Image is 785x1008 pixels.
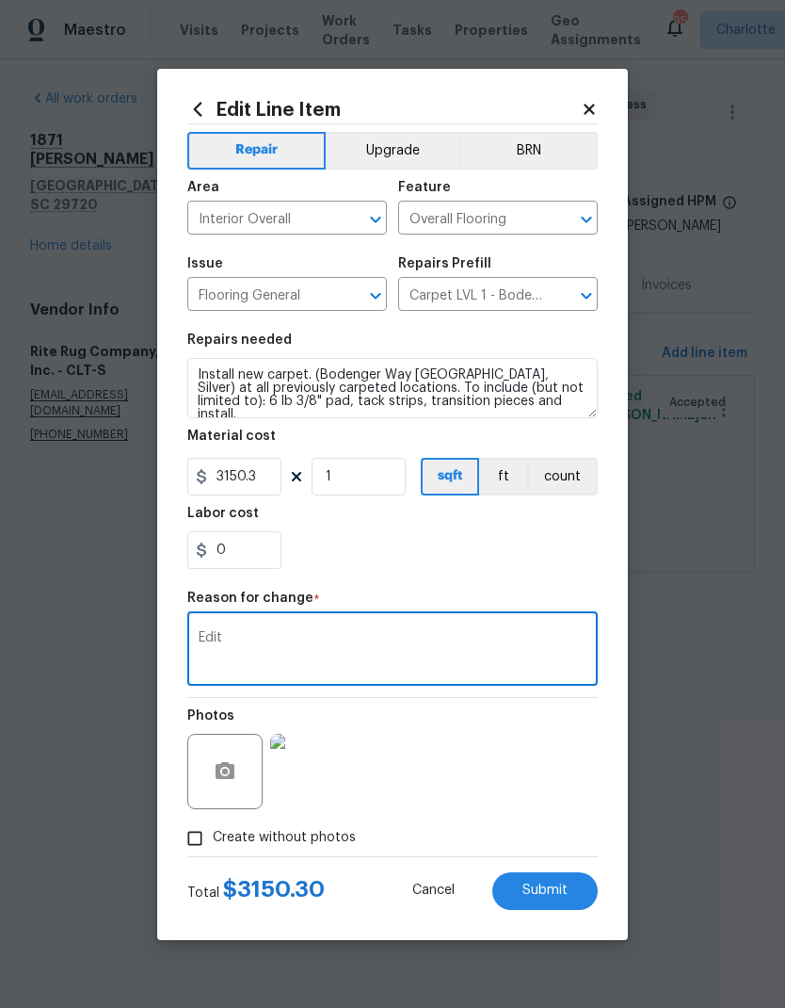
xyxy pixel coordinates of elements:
textarea: Install new carpet. (Bodenger Way [GEOGRAPHIC_DATA], Silver) at all previously carpeted locations... [187,358,598,418]
span: $ 3150.30 [223,878,325,901]
h5: Issue [187,257,223,270]
button: ft [479,458,527,496]
div: Total [187,880,325,902]
h5: Material cost [187,430,276,443]
h5: Repairs needed [187,333,292,347]
h5: Labor cost [187,507,259,520]
h5: Feature [398,181,451,194]
h5: Repairs Prefill [398,257,491,270]
button: Submit [492,872,598,910]
h5: Area [187,181,219,194]
h2: Edit Line Item [187,99,581,120]
button: count [527,458,598,496]
span: Cancel [412,884,455,898]
button: Repair [187,132,326,170]
span: Create without photos [213,828,356,848]
h5: Photos [187,709,234,723]
button: Upgrade [326,132,460,170]
button: Cancel [382,872,485,910]
textarea: Edit [199,631,586,671]
span: Submit [522,884,568,898]
button: Open [362,206,389,233]
button: BRN [459,132,598,170]
button: sqft [421,458,479,496]
button: Open [573,206,600,233]
h5: Reason for change [187,592,313,605]
button: Open [573,283,600,309]
button: Open [362,283,389,309]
